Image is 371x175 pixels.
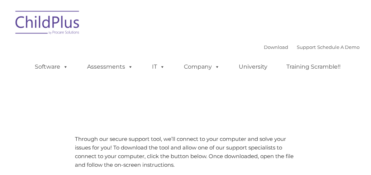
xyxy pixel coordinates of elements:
[264,44,288,50] a: Download
[80,60,140,74] a: Assessments
[317,44,360,50] a: Schedule A Demo
[297,44,316,50] a: Support
[279,60,348,74] a: Training Scramble!!
[75,135,296,169] p: Through our secure support tool, we’ll connect to your computer and solve your issues for you! To...
[12,6,84,42] img: ChildPlus by Procare Solutions
[145,60,172,74] a: IT
[232,60,275,74] a: University
[177,60,227,74] a: Company
[264,44,360,50] font: |
[28,60,75,74] a: Software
